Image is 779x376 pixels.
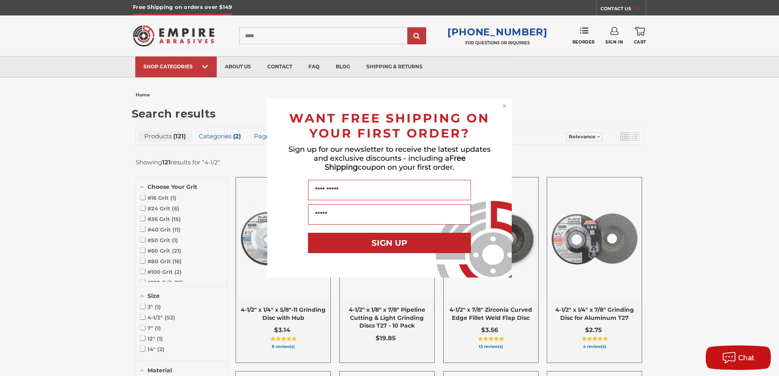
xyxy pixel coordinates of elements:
button: Close dialog [500,102,508,110]
button: Chat [706,345,771,370]
span: WANT FREE SHIPPING ON YOUR FIRST ORDER? [289,111,490,141]
button: SIGN UP [308,233,471,253]
span: Free Shipping [325,154,466,172]
span: Chat [738,354,755,362]
span: Sign up for our newsletter to receive the latest updates and exclusive discounts - including a co... [288,145,491,172]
